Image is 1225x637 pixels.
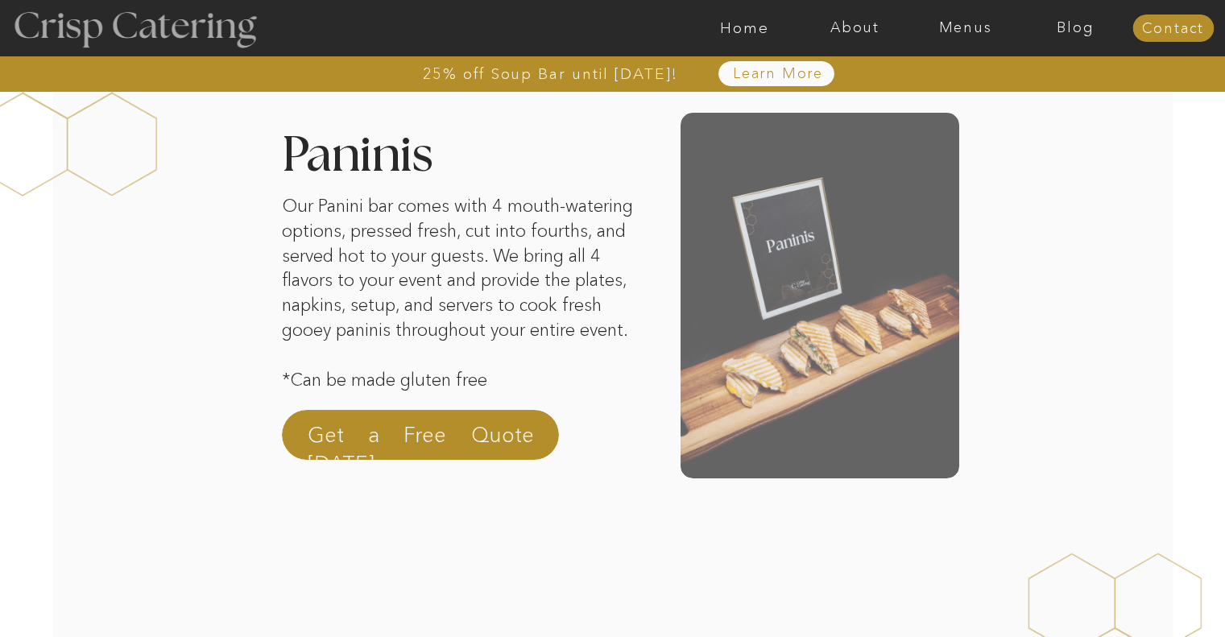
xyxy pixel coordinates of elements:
[365,66,736,82] a: 25% off Soup Bar until [DATE]!
[282,194,639,417] p: Our Panini bar comes with 4 mouth-watering options, pressed fresh, cut into fourths, and served h...
[689,20,800,36] a: Home
[1020,20,1131,36] a: Blog
[1132,21,1214,37] a: Contact
[696,66,861,82] a: Learn More
[800,20,910,36] a: About
[910,20,1020,36] a: Menus
[282,132,591,175] h2: Paninis
[308,420,534,459] a: Get a Free Quote [DATE]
